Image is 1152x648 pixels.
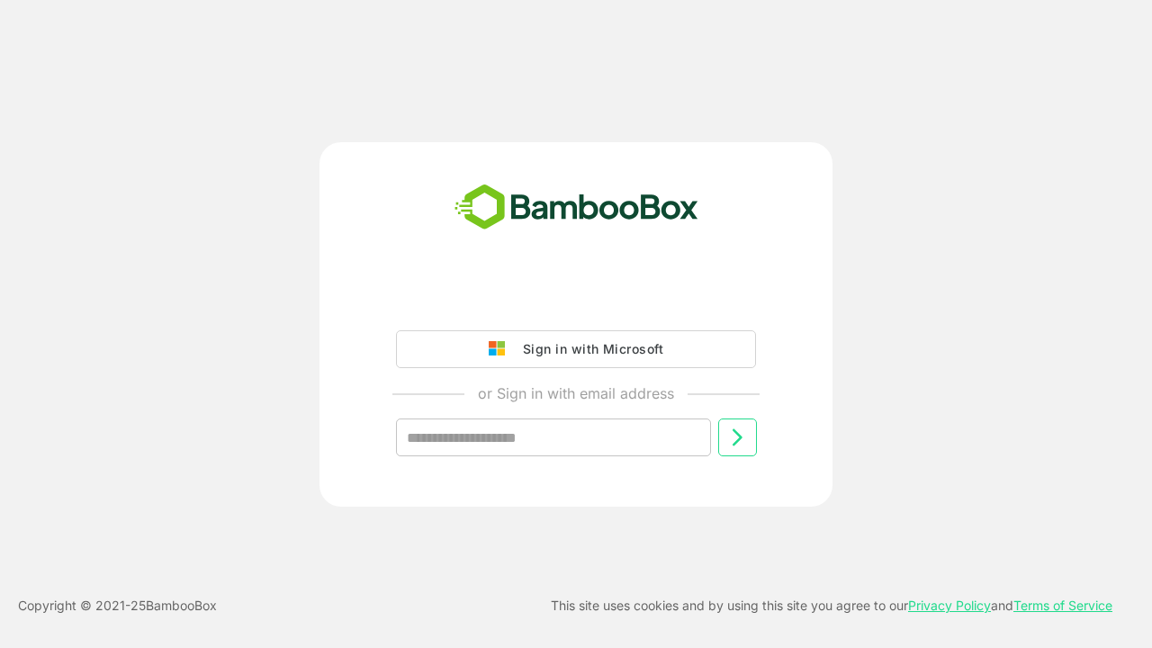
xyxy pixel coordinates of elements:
img: bamboobox [445,178,708,238]
p: or Sign in with email address [478,382,674,404]
a: Terms of Service [1013,598,1112,613]
div: Sign in with Microsoft [514,337,663,361]
button: Sign in with Microsoft [396,330,756,368]
img: google [489,341,514,357]
p: This site uses cookies and by using this site you agree to our and [551,595,1112,616]
p: Copyright © 2021- 25 BambooBox [18,595,217,616]
a: Privacy Policy [908,598,991,613]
